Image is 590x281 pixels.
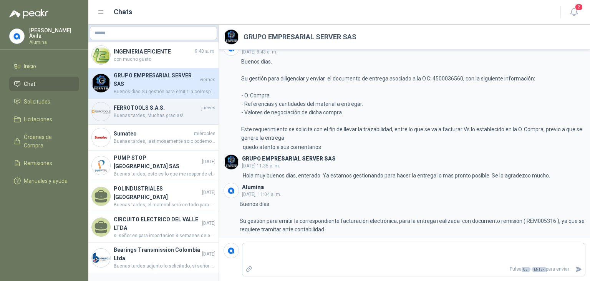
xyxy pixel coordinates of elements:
[92,156,110,175] img: Company Logo
[9,94,79,109] a: Solicitudes
[92,128,110,147] img: Company Logo
[224,30,239,44] img: Company Logo
[88,181,219,212] a: POLINDUSTRIALES [GEOGRAPHIC_DATA][DATE]Buenas tardes, el material será cortado para hacer piezas ...
[9,77,79,91] a: Chat
[200,76,215,84] span: viernes
[242,192,281,197] span: [DATE], 11:04 a. m.
[114,171,215,178] span: Buenas tardes, esto es lo que me responde el area de mantenimiento con respecto a esta solcitud: ...
[201,104,215,112] span: jueves
[88,68,219,99] a: Company LogoGRUPO EMPRESARIAL SERVER SASviernesBuenos días Su gestión para emitir la correspondie...
[10,29,24,43] img: Company Logo
[88,243,219,273] a: Company LogoBearings Transmission Colombia Ltda[DATE]Buenas tardes adjunto lo solicitado, si seño...
[114,184,201,201] h4: POLINDUSTRIALES [GEOGRAPHIC_DATA]
[114,47,193,56] h4: INGENIERIA EFICIENTE
[240,200,585,234] p: Buenos días Su gestión para emitir la correspondiente facturación electrónica, para la entrega re...
[242,163,280,169] span: [DATE] 11:35 a. m.
[195,48,215,55] span: 9:40 a. m.
[88,212,219,243] a: CIRCUITO ELECTRICO DEL VALLE LTDA[DATE]si señor es para importacion 8 semanas de entrega
[243,171,550,180] p: Hola muy buenos días, enterado. Ya estamos gestionando para hacer la entrega lo mas pronto posibl...
[29,28,79,38] p: [PERSON_NAME] Avila
[88,151,219,181] a: Company LogoPUMP STOP [GEOGRAPHIC_DATA] SAS[DATE]Buenas tardes, esto es lo que me responde el are...
[114,7,132,17] h1: Chats
[114,201,215,209] span: Buenas tardes, el material será cortado para hacer piezas que sostengan los perfiles de aluminio ...
[575,3,583,11] span: 2
[24,159,52,167] span: Remisiones
[9,156,79,171] a: Remisiones
[522,267,530,272] span: Ctrl
[114,154,201,171] h4: PUMP STOP [GEOGRAPHIC_DATA] SAS
[114,246,201,263] h4: Bearings Transmission Colombia Ltda
[88,99,219,125] a: Company LogoFERROTOOLS S.A.S.juevesBuenas tardes, Muchas gracias!
[114,71,198,88] h4: GRUPO EMPRESARIAL SERVER SAS
[24,97,50,106] span: Solicitudes
[194,130,215,137] span: miércoles
[9,59,79,74] a: Inicio
[92,102,110,121] img: Company Logo
[9,9,48,18] img: Logo peakr
[224,155,239,169] img: Company Logo
[92,74,110,92] img: Company Logo
[255,263,573,276] p: Pulsa + para enviar
[88,42,219,68] a: Company LogoINGENIERIA EFICIENTE9:40 a. m.con mucho gusto
[224,243,239,258] img: Company Logo
[202,220,215,227] span: [DATE]
[243,143,321,151] p: quedo atento a sus comentarios
[114,88,215,95] span: Buenos días Su gestión para emitir la correspondiente facturación electrónica, para la entrega re...
[92,249,110,267] img: Company Logo
[24,80,35,88] span: Chat
[29,40,79,45] p: Alumina
[567,5,581,19] button: 2
[24,177,68,185] span: Manuales y ayuda
[244,32,356,42] h2: GRUPO EMPRESARIAL SERVER SAS
[224,183,239,198] img: Company Logo
[9,174,79,188] a: Manuales y ayuda
[114,263,215,270] span: Buenas tardes adjunto lo solicitado, si señor si se asumen fletes Gracias por contar con nosotros.
[114,129,192,138] h4: Sumatec
[241,57,585,142] p: Buenos días. Su gestión para diligenciar y enviar el documento de entrega asociado a la O.C: 4500...
[242,185,264,189] h3: Alumina
[572,263,585,276] button: Enviar
[92,46,110,64] img: Company Logo
[202,189,215,196] span: [DATE]
[9,130,79,153] a: Órdenes de Compra
[114,215,201,232] h4: CIRCUITO ELECTRICO DEL VALLE LTDA
[114,56,215,63] span: con mucho gusto
[24,133,72,150] span: Órdenes de Compra
[114,232,215,239] span: si señor es para importacion 8 semanas de entrega
[242,157,336,161] h3: GRUPO EMPRESARIAL SERVER SAS
[114,138,215,145] span: Buenas tardes, lastimosamente solo podemos cumplir con la venta de 1 unidad, la segunda se vendió...
[114,104,200,112] h4: FERROTOOLS S.A.S.
[24,115,52,124] span: Licitaciones
[114,112,215,119] span: Buenas tardes, Muchas gracias!
[88,125,219,151] a: Company LogoSumatecmiércolesBuenas tardes, lastimosamente solo podemos cumplir con la venta de 1 ...
[9,112,79,127] a: Licitaciones
[202,158,215,166] span: [DATE]
[24,62,36,70] span: Inicio
[202,251,215,258] span: [DATE]
[242,263,255,276] label: Adjuntar archivos
[242,49,277,55] span: [DATE] 8:43 a. m.
[532,267,546,272] span: ENTER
